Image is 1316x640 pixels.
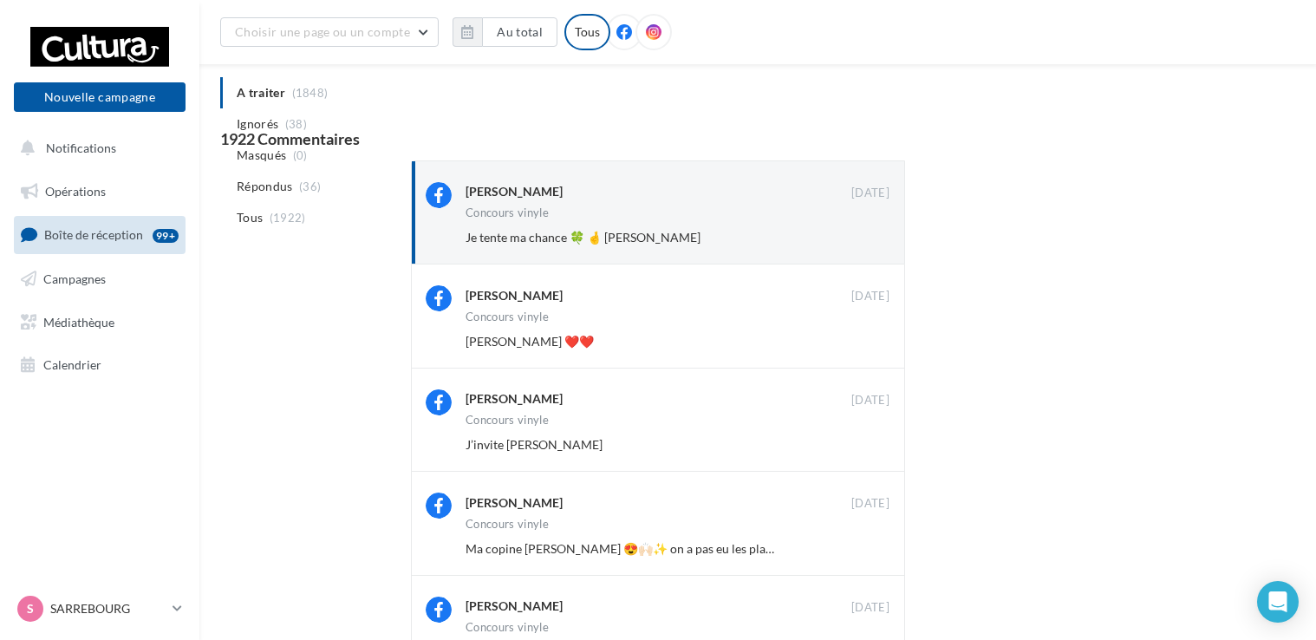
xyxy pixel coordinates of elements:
span: Notifications [46,140,116,155]
span: [DATE] [851,186,889,201]
span: (36) [299,180,321,193]
div: 1922 Commentaires [220,131,1295,147]
div: [PERSON_NAME] [466,598,563,615]
div: 99+ [153,229,179,243]
button: Choisir une page ou un compte [220,17,439,47]
span: Boîte de réception [44,227,143,242]
button: Au total [482,17,557,47]
span: (38) [285,117,307,131]
button: Au total [453,17,557,47]
div: Open Intercom Messenger [1257,581,1299,623]
span: Masqués [237,147,286,164]
p: SARREBOURG [50,600,166,617]
span: [PERSON_NAME] ❤️❤️ [466,334,594,349]
span: Campagnes [43,271,106,286]
span: [DATE] [851,393,889,408]
span: Ignorés [237,115,278,133]
span: [DATE] [851,600,889,616]
div: Concours vinyle [466,622,549,633]
div: [PERSON_NAME] [466,390,563,408]
span: [DATE] [851,289,889,304]
span: Choisir une page ou un compte [235,24,410,39]
button: Nouvelle campagne [14,82,186,112]
a: Calendrier [10,347,189,383]
span: Médiathèque [43,314,114,329]
div: Concours vinyle [466,311,549,323]
span: Calendrier [43,357,101,372]
span: (0) [293,148,308,162]
div: [PERSON_NAME] [466,494,563,512]
a: Boîte de réception99+ [10,216,189,253]
div: [PERSON_NAME] [466,183,563,200]
a: Opérations [10,173,189,210]
a: S SARREBOURG [14,592,186,625]
span: (1922) [270,211,306,225]
a: Campagnes [10,261,189,297]
span: J’invite [PERSON_NAME] [466,437,603,452]
div: Tous [564,14,610,50]
span: S [27,600,34,617]
span: Répondus [237,178,293,195]
div: Concours vinyle [466,207,549,219]
button: Notifications [10,130,182,167]
div: Concours vinyle [466,519,549,530]
div: [PERSON_NAME] [466,287,563,304]
a: Médiathèque [10,304,189,341]
span: Je tente ma chance 🍀 🤞 [PERSON_NAME] [466,230,700,245]
span: Tous [237,209,263,226]
span: Ma copine [PERSON_NAME] 😍🙌🏻✨ on a pas eu les places du concert alors on va essayer d’avoir le vin... [466,541,1065,556]
div: Concours vinyle [466,415,549,426]
span: [DATE] [851,496,889,512]
span: Opérations [45,184,106,199]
